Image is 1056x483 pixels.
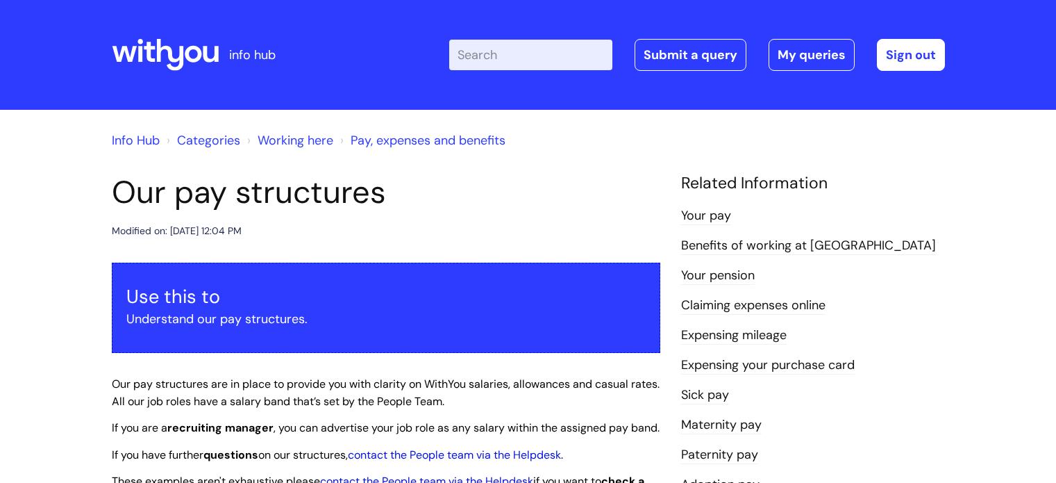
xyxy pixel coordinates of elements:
[126,286,646,308] h3: Use this to
[681,357,855,375] a: Expensing your purchase card
[112,222,242,240] div: Modified on: [DATE] 12:04 PM
[681,446,758,464] a: Paternity pay
[258,132,333,149] a: Working here
[244,129,333,152] li: Working here
[877,39,945,71] a: Sign out
[126,308,646,330] p: Understand our pay structures.
[351,132,505,149] a: Pay, expenses and benefits
[449,40,612,70] input: Search
[112,420,660,435] span: If you are a , you can advertise your job role as any salary within the assigned pay band.
[337,129,505,152] li: Pay, expenses and benefits
[681,174,945,193] h4: Related Information
[112,132,160,149] a: Info Hub
[112,377,660,409] span: Our pay structures are in place to provide you with clarity on WithYou salaries, allowances and c...
[681,386,729,404] a: Sick pay
[229,44,276,66] p: info hub
[203,448,258,462] strong: questions
[635,39,746,71] a: Submit a query
[112,448,563,462] span: If you have further on our structures, .
[681,207,731,225] a: Your pay
[681,327,787,345] a: Expensing mileage
[177,132,240,149] a: Categories
[112,174,660,211] h1: Our pay structures
[681,416,762,434] a: Maternity pay
[681,297,825,315] a: Claiming expenses online
[167,420,274,435] strong: recruiting manager
[681,237,936,255] a: Benefits of working at [GEOGRAPHIC_DATA]
[449,39,945,71] div: | -
[348,448,561,462] a: contact the People team via the Helpdesk
[163,129,240,152] li: Solution home
[681,267,755,285] a: Your pension
[769,39,855,71] a: My queries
